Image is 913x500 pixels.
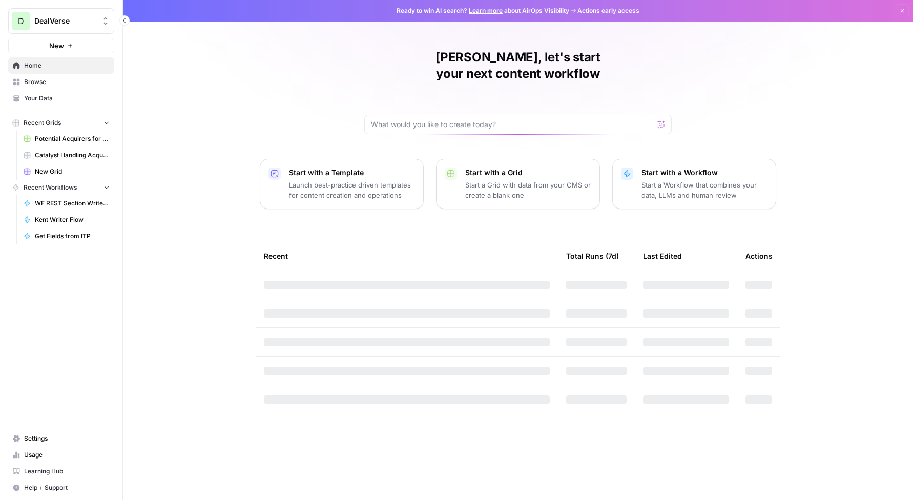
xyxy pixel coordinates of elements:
span: Learning Hub [24,467,110,476]
a: Kent Writer Flow [19,212,114,228]
span: Home [24,61,110,70]
p: Start a Grid with data from your CMS or create a blank one [465,180,591,200]
a: WF REST Section Writer with Agent V2 [19,195,114,212]
div: Actions [745,242,773,270]
span: Ready to win AI search? about AirOps Visibility [397,6,569,15]
span: Browse [24,77,110,87]
span: Recent Workflows [24,183,77,192]
p: Launch best-practice driven templates for content creation and operations [289,180,415,200]
button: Start with a GridStart a Grid with data from your CMS or create a blank one [436,159,600,209]
span: New [49,40,64,51]
a: Browse [8,74,114,90]
span: D [18,15,24,27]
a: Learn more [469,7,503,14]
span: New Grid [35,167,110,176]
a: Settings [8,430,114,447]
p: Start with a Template [289,168,415,178]
a: Home [8,57,114,74]
a: Usage [8,447,114,463]
p: Start with a Workflow [641,168,767,178]
button: Recent Workflows [8,180,114,195]
a: Potential Acquirers for Deep Instinct [19,131,114,147]
button: Workspace: DealVerse [8,8,114,34]
button: Start with a TemplateLaunch best-practice driven templates for content creation and operations [260,159,424,209]
button: Help + Support [8,480,114,496]
p: Start a Workflow that combines your data, LLMs and human review [641,180,767,200]
span: Settings [24,434,110,443]
div: Last Edited [643,242,682,270]
span: Get Fields from ITP [35,232,110,241]
span: Kent Writer Flow [35,215,110,224]
button: New [8,38,114,53]
button: Start with a WorkflowStart a Workflow that combines your data, LLMs and human review [612,159,776,209]
span: DealVerse [34,16,96,26]
a: Catalyst Handling Acquisitions [19,147,114,163]
p: Start with a Grid [465,168,591,178]
div: Total Runs (7d) [566,242,619,270]
a: Learning Hub [8,463,114,480]
button: Recent Grids [8,115,114,131]
span: WF REST Section Writer with Agent V2 [35,199,110,208]
a: Get Fields from ITP [19,228,114,244]
a: New Grid [19,163,114,180]
div: Recent [264,242,550,270]
span: Actions early access [577,6,639,15]
span: Catalyst Handling Acquisitions [35,151,110,160]
span: Usage [24,450,110,460]
input: What would you like to create today? [371,119,653,130]
span: Recent Grids [24,118,61,128]
a: Your Data [8,90,114,107]
span: Potential Acquirers for Deep Instinct [35,134,110,143]
span: Help + Support [24,483,110,492]
h1: [PERSON_NAME], let's start your next content workflow [364,49,672,82]
span: Your Data [24,94,110,103]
